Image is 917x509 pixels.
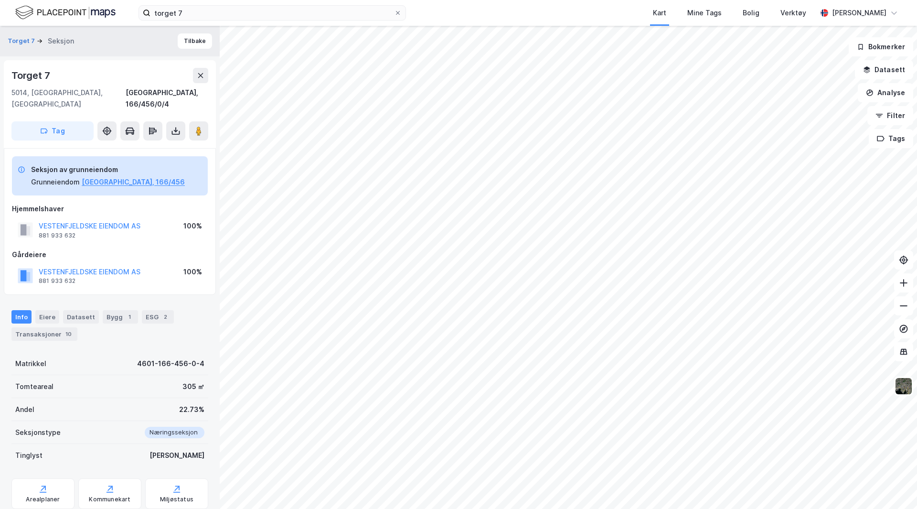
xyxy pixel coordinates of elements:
div: Arealplaner [26,496,60,503]
div: Seksjonstype [15,427,61,438]
div: Info [11,310,32,324]
div: Torget 7 [11,68,52,83]
button: Filter [867,106,913,125]
div: Eiere [35,310,59,324]
div: Mine Tags [687,7,722,19]
div: Datasett [63,310,99,324]
div: 881 933 632 [39,277,75,285]
div: Bygg [103,310,138,324]
div: 10 [64,329,74,339]
div: Seksjon [48,35,74,47]
div: Hjemmelshaver [12,203,208,215]
img: logo.f888ab2527a4732fd821a326f86c7f29.svg [15,4,116,21]
div: 22.73% [179,404,204,415]
div: Seksjon av grunneiendom [31,164,185,175]
div: Miljøstatus [160,496,193,503]
div: Tomteareal [15,381,53,392]
div: 305 ㎡ [182,381,204,392]
div: [PERSON_NAME] [149,450,204,461]
div: Andel [15,404,34,415]
img: 9k= [895,377,913,395]
button: Tilbake [178,33,212,49]
button: Analyse [858,83,913,102]
div: 100% [183,266,202,278]
div: Grunneiendom [31,176,80,188]
div: Tinglyst [15,450,43,461]
div: 2 [160,312,170,322]
button: Bokmerker [849,37,913,56]
button: Datasett [855,60,913,79]
div: 5014, [GEOGRAPHIC_DATA], [GEOGRAPHIC_DATA] [11,87,126,110]
input: Søk på adresse, matrikkel, gårdeiere, leietakere eller personer [150,6,394,20]
div: 1 [125,312,134,322]
div: Transaksjoner [11,327,77,341]
button: Tags [869,129,913,148]
div: Kontrollprogram for chat [869,463,917,509]
div: [GEOGRAPHIC_DATA], 166/456/0/4 [126,87,208,110]
button: [GEOGRAPHIC_DATA], 166/456 [82,176,185,188]
iframe: Chat Widget [869,463,917,509]
div: Kart [653,7,666,19]
div: ESG [142,310,174,324]
button: Torget 7 [8,36,37,46]
div: Bolig [743,7,759,19]
div: [PERSON_NAME] [832,7,886,19]
div: 100% [183,220,202,232]
div: Kommunekart [89,496,130,503]
button: Tag [11,121,94,141]
div: Matrikkel [15,358,46,369]
div: 4601-166-456-0-4 [137,358,204,369]
div: Gårdeiere [12,249,208,260]
div: Verktøy [780,7,806,19]
div: 881 933 632 [39,232,75,239]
